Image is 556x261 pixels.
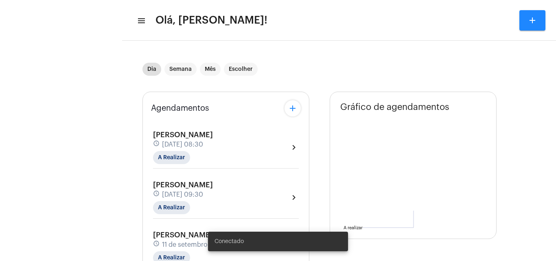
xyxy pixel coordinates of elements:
span: [DATE] 09:30 [162,191,203,198]
span: 11 de setembro às 11:00 [162,241,234,248]
span: Conectado [215,237,244,246]
span: Agendamentos [151,104,209,113]
mat-icon: schedule [153,240,160,249]
mat-chip: Semana [164,63,197,76]
span: [PERSON_NAME] (Jair) [153,231,232,239]
span: [DATE] 08:30 [162,141,203,148]
mat-icon: schedule [153,140,160,149]
span: [PERSON_NAME] [153,181,213,189]
mat-icon: chevron_right [289,193,299,202]
span: Gráfico de agendamentos [340,102,449,112]
mat-icon: chevron_right [289,143,299,152]
mat-icon: sidenav icon [137,16,145,26]
mat-icon: add [288,103,298,113]
mat-chip: Escolher [224,63,258,76]
span: [PERSON_NAME] [153,131,213,138]
mat-chip: Dia [142,63,161,76]
span: Olá, [PERSON_NAME]! [155,14,267,27]
mat-icon: add [528,15,537,25]
mat-chip: A Realizar [153,151,190,164]
mat-chip: Mês [200,63,221,76]
mat-chip: A Realizar [153,201,190,214]
mat-icon: schedule [153,190,160,199]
